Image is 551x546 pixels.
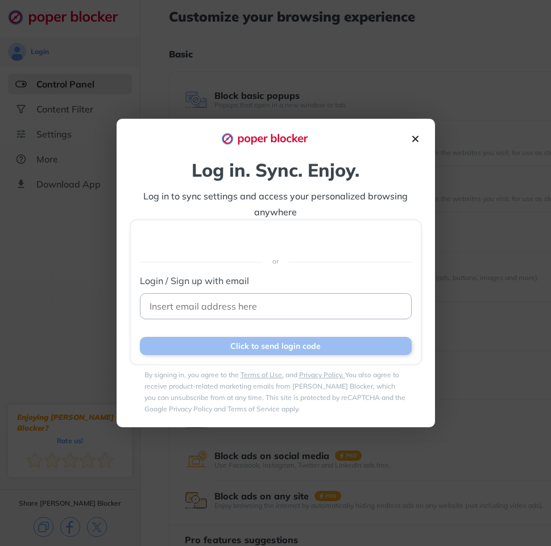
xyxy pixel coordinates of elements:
a: Terms of Use. [241,370,284,379]
label: By signing in, you agree to the and You also agree to receive product-related marketing emails fr... [144,370,405,413]
img: logo [221,132,318,145]
img: close-icon [409,133,421,145]
span: Log in to sync settings and access your personalized browsing anywhere [143,190,410,218]
div: or [140,248,412,275]
label: Login / Sign up with email [140,275,412,286]
a: Privacy Policy. [299,370,345,379]
input: Insert email address here [140,293,412,319]
iframe: Sign in with Google Button [156,226,395,251]
div: Log in. Sync. Enjoy. [130,159,421,181]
